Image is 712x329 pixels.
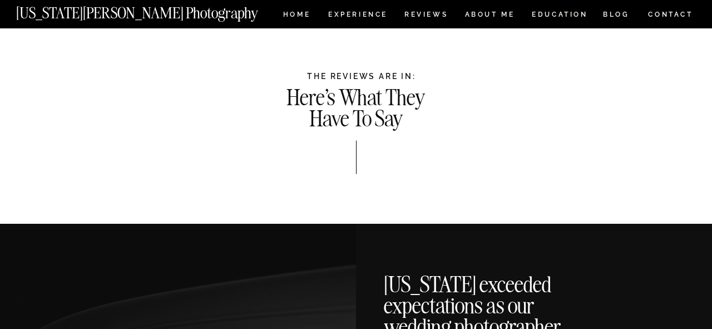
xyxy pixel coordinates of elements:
[464,11,515,21] a: ABOUT ME
[328,11,387,21] a: Experience
[404,11,446,21] a: REVIEWS
[281,11,313,21] a: HOME
[603,11,630,21] a: BLOG
[34,72,689,81] h1: THE REVIEWS ARE IN:
[647,8,694,21] a: CONTACT
[531,11,589,21] a: EDUCATION
[283,87,429,127] h1: Here's What They Have To Say
[16,6,295,15] a: [US_STATE][PERSON_NAME] Photography
[384,274,593,329] h2: [US_STATE] exceeded expectations as our wedding photographer.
